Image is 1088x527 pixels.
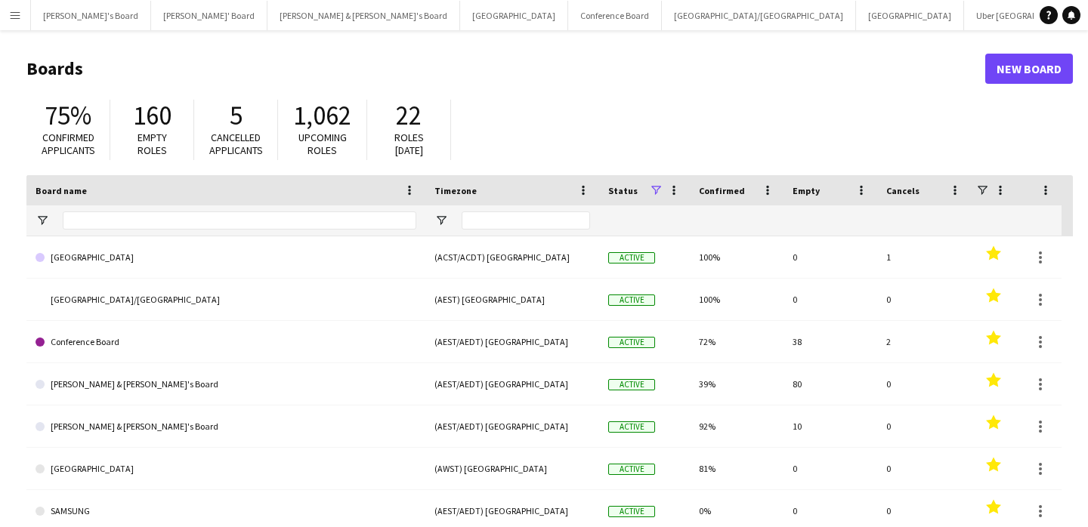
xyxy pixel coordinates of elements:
[662,1,856,30] button: [GEOGRAPHIC_DATA]/[GEOGRAPHIC_DATA]
[36,236,416,279] a: [GEOGRAPHIC_DATA]
[784,405,877,447] div: 10
[425,321,599,362] div: (AEST/AEDT) [GEOGRAPHIC_DATA]
[394,131,424,157] span: Roles [DATE]
[793,185,820,196] span: Empty
[45,99,91,132] span: 75%
[396,99,422,132] span: 22
[608,294,655,306] span: Active
[856,1,964,30] button: [GEOGRAPHIC_DATA]
[133,99,172,132] span: 160
[784,321,877,362] div: 38
[608,185,638,196] span: Status
[425,236,599,278] div: (ACST/ACDT) [GEOGRAPHIC_DATA]
[690,448,784,489] div: 81%
[209,131,263,157] span: Cancelled applicants
[425,405,599,447] div: (AEST/AEDT) [GEOGRAPHIC_DATA]
[298,131,347,157] span: Upcoming roles
[877,405,971,447] div: 0
[425,279,599,320] div: (AEST) [GEOGRAPHIC_DATA]
[886,185,920,196] span: Cancels
[36,405,416,448] a: [PERSON_NAME] & [PERSON_NAME]'s Board
[26,57,985,80] h1: Boards
[608,337,655,348] span: Active
[568,1,662,30] button: Conference Board
[42,131,95,157] span: Confirmed applicants
[425,363,599,405] div: (AEST/AEDT) [GEOGRAPHIC_DATA]
[877,363,971,405] div: 0
[36,185,87,196] span: Board name
[434,214,448,227] button: Open Filter Menu
[985,54,1073,84] a: New Board
[690,405,784,447] div: 92%
[877,321,971,362] div: 2
[608,506,655,517] span: Active
[138,131,167,157] span: Empty roles
[151,1,267,30] button: [PERSON_NAME]' Board
[784,448,877,489] div: 0
[230,99,243,132] span: 5
[699,185,745,196] span: Confirmed
[784,236,877,278] div: 0
[36,448,416,490] a: [GEOGRAPHIC_DATA]
[784,363,877,405] div: 80
[462,211,590,230] input: Timezone Filter Input
[434,185,477,196] span: Timezone
[877,448,971,489] div: 0
[425,448,599,489] div: (AWST) [GEOGRAPHIC_DATA]
[877,279,971,320] div: 0
[690,363,784,405] div: 39%
[267,1,460,30] button: [PERSON_NAME] & [PERSON_NAME]'s Board
[460,1,568,30] button: [GEOGRAPHIC_DATA]
[690,236,784,278] div: 100%
[36,363,416,405] a: [PERSON_NAME] & [PERSON_NAME]'s Board
[36,321,416,363] a: Conference Board
[608,379,655,390] span: Active
[36,279,416,321] a: [GEOGRAPHIC_DATA]/[GEOGRAPHIC_DATA]
[690,321,784,362] div: 72%
[690,279,784,320] div: 100%
[877,236,971,278] div: 1
[608,464,655,475] span: Active
[63,211,416,230] input: Board name Filter Input
[608,252,655,263] span: Active
[293,99,351,132] span: 1,062
[31,1,151,30] button: [PERSON_NAME]'s Board
[36,214,49,227] button: Open Filter Menu
[608,421,655,433] span: Active
[784,279,877,320] div: 0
